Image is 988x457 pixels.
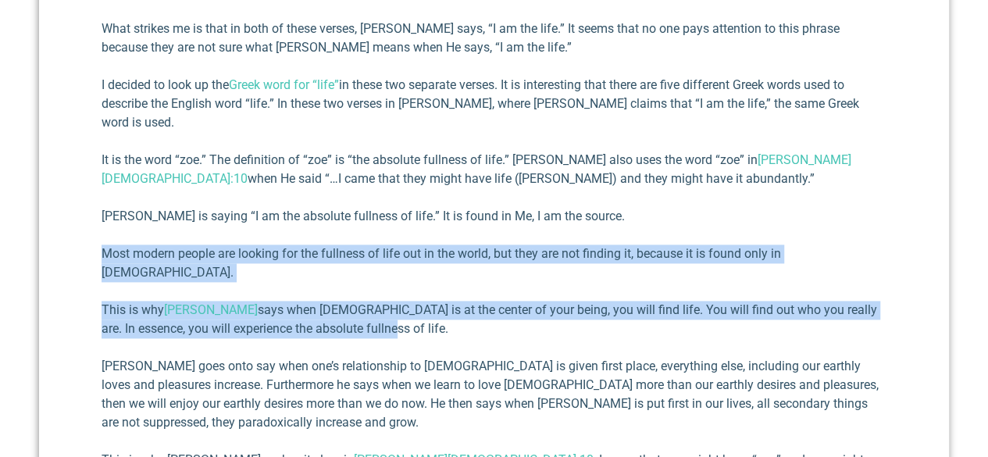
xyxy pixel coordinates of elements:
p: What strikes me is that in both of these verses, [PERSON_NAME] says, “I am the life.” It seems th... [102,20,886,57]
a: Greek word for “life” [229,77,339,92]
p: Most modern people are looking for the fullness of life out in the world, but they are not findin... [102,245,886,282]
p: It is the word “zoe.” The definition of “zoe” is “the absolute fullness of life.” [PERSON_NAME] a... [102,151,886,188]
p: [PERSON_NAME] is saying “I am the absolute fullness of life.” It is found in Me, I am the source. [102,207,886,226]
p: [PERSON_NAME] goes onto say when one’s relationship to [DEMOGRAPHIC_DATA] is given first place, e... [102,357,886,432]
p: This is why says when [DEMOGRAPHIC_DATA] is at the center of your being, you will find life. You ... [102,301,886,338]
a: [PERSON_NAME] [164,302,258,317]
p: I decided to look up the in these two separate verses. It is interesting that there are five diff... [102,76,886,132]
